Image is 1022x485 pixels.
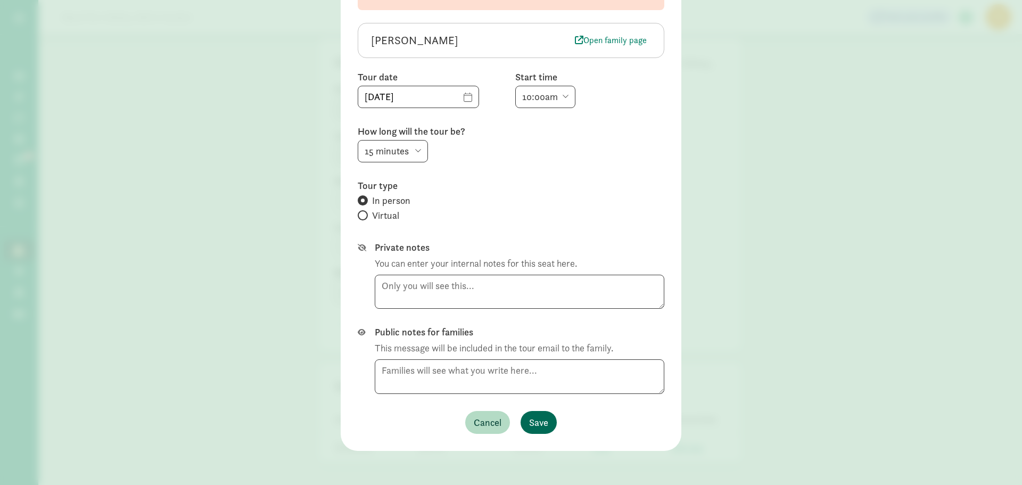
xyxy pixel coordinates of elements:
[465,411,510,434] button: Cancel
[375,241,664,254] label: Private notes
[575,34,647,47] span: Open family page
[372,194,410,207] span: In person
[515,71,664,84] label: Start time
[529,415,548,430] span: Save
[372,209,399,222] span: Virtual
[358,179,664,192] label: Tour type
[969,434,1022,485] iframe: Chat Widget
[375,341,613,355] div: This message will be included in the tour email to the family.
[375,326,664,339] label: Public notes for families
[358,71,507,84] label: Tour date
[375,256,577,270] div: You can enter your internal notes for this seat here.
[521,411,557,434] button: Save
[474,415,501,430] span: Cancel
[358,125,664,138] label: How long will the tour be?
[371,32,571,49] div: [PERSON_NAME]
[571,33,651,48] a: Open family page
